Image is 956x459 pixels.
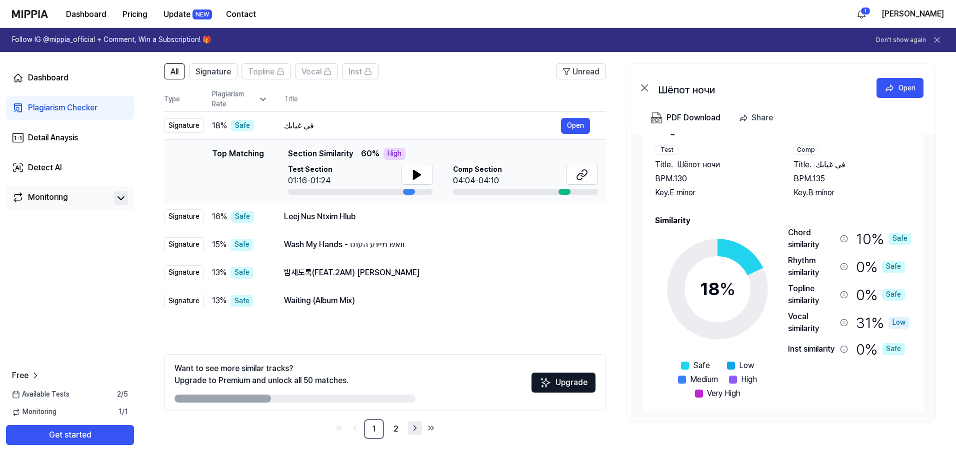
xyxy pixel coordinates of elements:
[241,63,291,79] button: Topline
[572,66,599,78] span: Unread
[655,145,679,155] div: Test
[164,237,204,252] div: Signature
[230,239,253,251] div: Safe
[707,388,740,400] span: Very High
[118,407,128,417] span: 1 / 1
[386,419,406,439] a: 2
[453,165,502,175] span: Comp Section
[666,111,720,124] div: PDF Download
[12,407,56,417] span: Monitoring
[164,63,185,79] button: All
[898,82,915,93] div: Open
[212,148,264,195] div: Top Matching
[855,8,867,20] img: 알림
[332,421,346,435] a: Go to first page
[6,96,134,120] a: Plagiarism Checker
[28,132,78,144] div: Detail Anaysis
[531,381,595,391] a: SparklesUpgrade
[734,108,781,128] button: Share
[28,162,62,174] div: Detect AI
[888,317,909,329] div: Low
[192,9,212,19] div: NEW
[788,311,836,335] div: Vocal similarity
[882,289,905,301] div: Safe
[12,370,40,382] a: Free
[856,283,905,307] div: 0 %
[531,373,595,393] button: Upgrade
[856,255,905,279] div: 0 %
[556,63,606,79] button: Unread
[164,294,204,309] div: Signature
[631,134,935,422] a: Song InfoTestTitle.Шёпот ночиBPM.130Key.E minorCompTitle.في غيابكBPM.135Key.B minorSimilarity18%S...
[117,390,128,400] span: 2 / 5
[28,191,68,205] div: Monitoring
[288,148,353,160] span: Section Similarity
[284,211,590,223] div: Leej Nus Ntxim Hlub
[248,66,274,78] span: Topline
[230,267,253,279] div: Safe
[6,126,134,150] a: Detail Anaysis
[408,421,422,435] a: Go to next page
[12,370,28,382] span: Free
[348,66,362,78] span: Inst
[212,120,227,132] span: 18 %
[655,173,773,185] div: BPM. 130
[284,120,561,132] div: في غيابك
[788,343,836,355] div: Inst similarity
[230,295,253,307] div: Safe
[860,7,870,15] div: 1
[788,227,836,251] div: Chord similarity
[655,159,673,171] span: Title .
[174,363,348,387] div: Want to see more similar tracks? Upgrade to Premium and unlock all 50 matches.
[12,390,69,400] span: Available Tests
[648,108,722,128] button: PDF Download
[58,4,114,24] button: Dashboard
[195,66,231,78] span: Signature
[793,159,811,171] span: Title .
[342,63,378,79] button: Inst
[650,112,662,124] img: PDF Download
[164,118,204,133] div: Signature
[114,4,155,24] a: Pricing
[284,295,590,307] div: Waiting (Album Mix)
[853,6,869,22] button: 알림1
[212,89,268,109] div: Plagiarism Rate
[719,278,735,300] span: %
[856,339,905,360] div: 0 %
[693,360,710,372] span: Safe
[6,425,134,445] button: Get started
[28,72,68,84] div: Dashboard
[453,175,502,187] div: 04:04-04:10
[876,36,926,44] button: Don't show again
[28,102,97,114] div: Plagiarism Checker
[383,148,405,160] div: High
[231,211,254,223] div: Safe
[561,118,590,134] button: Open
[793,187,912,199] div: Key. B minor
[218,4,264,24] button: Contact
[788,283,836,307] div: Topline similarity
[284,267,590,279] div: 밤새도록(FEAT.2AM) [PERSON_NAME]
[658,82,858,94] div: Шёпот ночи
[6,156,134,180] a: Detect AI
[876,78,923,98] button: Open
[815,159,845,171] span: في غيابك
[364,419,384,439] a: 1
[882,343,905,355] div: Safe
[12,35,211,45] h1: Follow IG @mippia_official + Comment, Win a Subscription! 🎁
[301,66,321,78] span: Vocal
[295,63,338,79] button: Vocal
[690,374,718,386] span: Medium
[189,63,237,79] button: Signature
[164,419,606,439] nav: pagination
[12,191,110,205] a: Monitoring
[212,267,226,279] span: 13 %
[288,165,332,175] span: Test Section
[539,377,551,389] img: Sparkles
[856,311,909,335] div: 31 %
[164,87,204,112] th: Type
[677,159,720,171] span: Шёпот ночи
[793,145,818,155] div: Comp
